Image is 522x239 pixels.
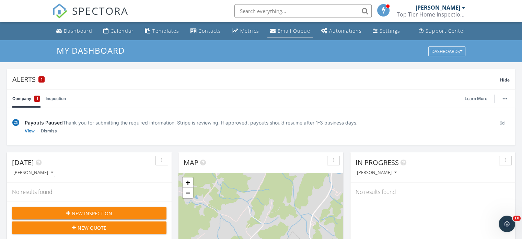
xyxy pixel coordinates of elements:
[513,216,521,221] span: 10
[152,28,179,34] div: Templates
[46,90,66,108] a: Inspection
[12,221,166,234] button: New Quote
[357,170,397,175] div: [PERSON_NAME]
[41,77,43,82] span: 1
[25,119,489,126] div: Thank you for submitting the required information. Stripe is reviewing. If approved, payouts shou...
[428,46,465,56] button: Dashboards
[142,25,182,37] a: Templates
[12,90,40,108] a: Company
[426,28,466,34] div: Support Center
[431,49,462,54] div: Dashboards
[78,224,106,231] span: New Quote
[111,28,134,34] div: Calendar
[240,28,259,34] div: Metrics
[12,168,55,177] button: [PERSON_NAME]
[72,210,112,217] span: New Inspection
[13,170,53,175] div: [PERSON_NAME]
[187,25,224,37] a: Contacts
[502,98,507,99] img: ellipsis-632cfdd7c38ec3a7d453.svg
[57,45,125,56] span: My Dashboard
[356,168,398,177] button: [PERSON_NAME]
[416,4,460,11] div: [PERSON_NAME]
[229,25,262,37] a: Metrics
[397,11,465,18] div: Top Tier Home Inspections LLC
[416,25,468,37] a: Support Center
[101,25,137,37] a: Calendar
[25,128,35,134] a: View
[7,183,172,201] div: No results found
[184,158,198,167] span: Map
[370,25,403,37] a: Settings
[12,75,500,84] div: Alerts
[499,216,515,232] iframe: Intercom live chat
[12,158,34,167] span: [DATE]
[318,25,364,37] a: Automations (Basic)
[234,4,372,18] input: Search everything...
[198,28,221,34] div: Contacts
[36,95,38,102] span: 1
[64,28,92,34] div: Dashboard
[12,119,19,126] img: under-review-2fe708636b114a7f4b8d.svg
[267,25,313,37] a: Email Queue
[183,188,193,198] a: Zoom out
[494,119,510,134] div: 6d
[54,25,95,37] a: Dashboard
[329,28,362,34] div: Automations
[278,28,310,34] div: Email Queue
[356,158,399,167] span: In Progress
[12,207,166,219] button: New Inspection
[500,77,510,83] span: Hide
[25,120,63,126] span: Payouts Paused
[72,3,128,18] span: SPECTORA
[183,177,193,188] a: Zoom in
[41,128,57,134] a: Dismiss
[350,183,515,201] div: No results found
[465,95,491,102] a: Learn More
[380,28,400,34] div: Settings
[52,9,128,24] a: SPECTORA
[52,3,67,19] img: The Best Home Inspection Software - Spectora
